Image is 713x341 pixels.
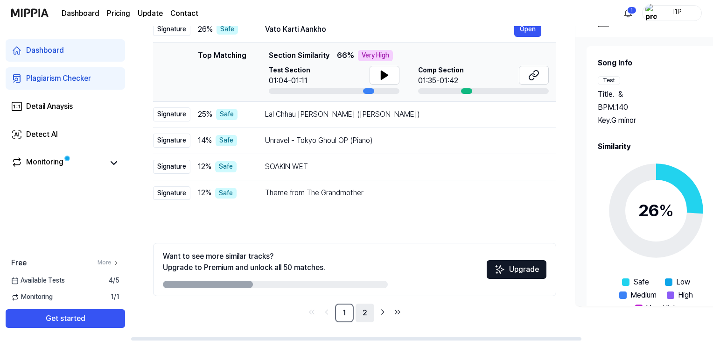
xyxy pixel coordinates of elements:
img: profile [645,4,657,22]
span: Very High [646,303,678,314]
a: Go to first page [305,305,318,319]
div: 26 [638,198,674,223]
a: More [98,259,119,267]
a: Go to previous page [320,305,333,319]
div: Lal Chhau [PERSON_NAME] ([PERSON_NAME]) [265,109,541,120]
span: 12 % [198,161,211,172]
button: Upgrade [487,260,546,279]
div: Detect AI [26,129,58,140]
div: Safe [216,109,238,120]
span: 26 % [198,24,213,35]
div: Unravel - Tokyo Ghoul OP (Piano) [265,135,541,146]
div: Top Matching [198,50,246,94]
div: Monitoring [26,156,63,170]
div: Safe [215,188,237,199]
a: Monitoring [11,156,105,170]
button: Open [514,22,541,37]
div: Signature [153,160,190,174]
span: 1 / 1 [111,292,119,302]
div: Plagiarism Checker [26,73,91,84]
a: Pricing [107,8,130,19]
button: 알림1 [621,6,636,21]
div: Safe [216,135,237,146]
div: Test [598,76,620,85]
div: Theme from The Grandmother [265,187,541,199]
div: I1P [659,7,696,18]
span: Medium [630,290,657,301]
a: Go to last page [391,305,404,319]
div: Signature [153,134,190,148]
div: 01:04-01:11 [269,75,310,86]
span: Free [11,257,27,269]
span: 4 / 5 [109,276,119,285]
a: Plagiarism Checker [6,67,125,90]
span: Monitoring [11,292,53,302]
div: Signature [153,186,190,200]
span: Low [676,277,690,288]
a: Detect AI [6,123,125,146]
a: Detail Anaysis [6,95,125,118]
a: Update [138,8,163,19]
a: Contact [170,8,198,19]
span: Available Tests [11,276,65,285]
span: % [659,200,674,220]
img: Sparkles [494,264,505,275]
a: Dashboard [6,39,125,62]
img: 알림 [622,7,634,19]
span: Section Similarity [269,50,329,61]
div: Safe [217,24,238,35]
span: 25 % [198,109,212,120]
div: Signature [153,107,190,121]
div: Vato Karti Aankho [265,24,514,35]
button: profileI1P [642,5,702,21]
div: 1 [627,7,636,14]
div: Dashboard [26,45,64,56]
div: Very High [358,50,393,61]
span: 14 % [198,135,212,146]
button: Get started [6,309,125,328]
div: 01:35-01:42 [418,75,464,86]
span: Title . [598,89,615,100]
a: 2 [356,304,374,322]
a: Dashboard [62,8,99,19]
span: 12 % [198,187,211,199]
a: SparklesUpgrade [487,268,546,277]
div: Signature [153,22,190,36]
a: 1 [335,304,354,322]
span: 66 % [337,50,354,61]
span: Safe [633,277,649,288]
a: Go to next page [376,305,389,319]
div: Want to see more similar tracks? Upgrade to Premium and unlock all 50 matches. [163,251,325,273]
div: Safe [215,161,237,172]
span: & [618,89,623,100]
span: High [678,290,693,301]
div: Detail Anaysis [26,101,73,112]
nav: pagination [153,304,556,322]
span: Test Section [269,66,310,75]
div: SOAKIN WET [265,161,541,172]
span: Comp Section [418,66,464,75]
